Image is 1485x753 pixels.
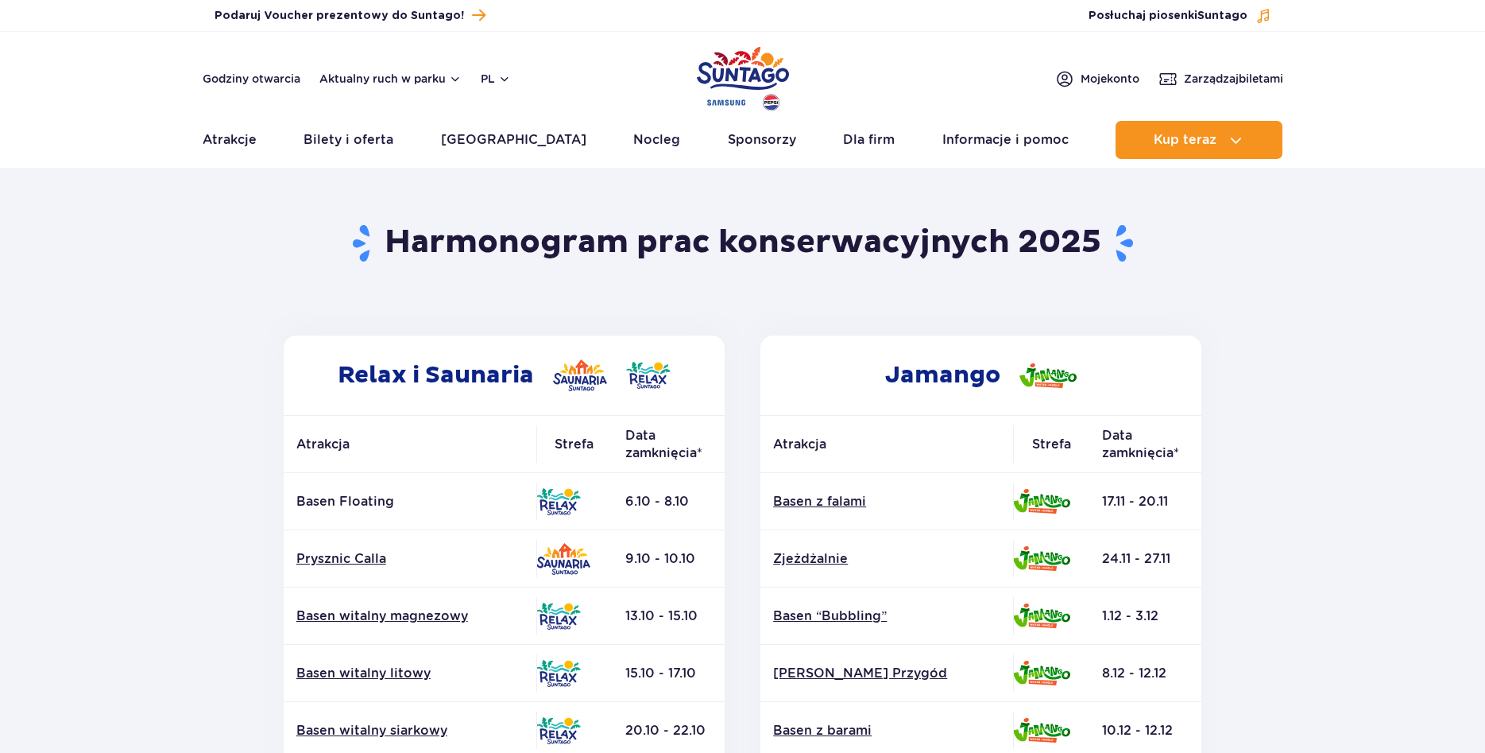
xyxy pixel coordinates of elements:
[1013,546,1070,571] img: Jamango
[215,8,464,24] span: Podaruj Voucher prezentowy do Suntago!
[773,607,1000,625] a: Basen “Bubbling”
[773,550,1000,568] a: Zjeżdżalnie
[613,473,725,530] td: 6.10 - 8.10
[1013,489,1070,514] img: Jamango
[613,588,725,645] td: 13.10 - 15.10
[553,359,607,391] img: Saunaria
[1154,133,1216,147] span: Kup teraz
[1184,71,1283,87] span: Zarządzaj biletami
[1089,530,1201,588] td: 24.11 - 27.11
[284,416,536,473] th: Atrakcja
[215,5,485,26] a: Podaruj Voucher prezentowy do Suntago!
[203,121,257,159] a: Atrakcje
[296,722,524,739] a: Basen witalny siarkowy
[843,121,895,159] a: Dla firm
[1013,416,1089,473] th: Strefa
[760,336,1201,415] h2: Jamango
[1089,473,1201,530] td: 17.11 - 20.11
[536,488,581,515] img: Relax
[296,607,524,625] a: Basen witalny magnezowy
[626,362,671,389] img: Relax
[1089,588,1201,645] td: 1.12 - 3.12
[319,72,462,85] button: Aktualny ruch w parku
[536,603,581,630] img: Relax
[697,40,789,113] a: Park of Poland
[1013,718,1070,743] img: Jamango
[1013,604,1070,628] img: Jamango
[773,493,1000,510] a: Basen z falami
[304,121,393,159] a: Bilety i oferta
[613,416,725,473] th: Data zamknięcia*
[1055,69,1139,88] a: Mojekonto
[1081,71,1139,87] span: Moje konto
[1089,8,1271,24] button: Posłuchaj piosenkiSuntago
[613,530,725,588] td: 9.10 - 10.10
[773,722,1000,739] a: Basen z barami
[728,121,796,159] a: Sponsorzy
[296,493,524,510] p: Basen Floating
[536,660,581,687] img: Relax
[942,121,1069,159] a: Informacje i pomoc
[481,71,511,87] button: pl
[1019,363,1077,388] img: Jamango
[441,121,586,159] a: [GEOGRAPHIC_DATA]
[1197,10,1247,21] span: Suntago
[613,645,725,702] td: 15.10 - 17.10
[296,550,524,568] a: Prysznic Calla
[536,543,590,575] img: Saunaria
[1158,69,1283,88] a: Zarządzajbiletami
[1116,121,1282,159] button: Kup teraz
[284,336,725,415] h2: Relax i Saunaria
[1089,416,1201,473] th: Data zamknięcia*
[1013,661,1070,685] img: Jamango
[277,223,1208,264] h1: Harmonogram prac konserwacyjnych 2025
[296,665,524,682] a: Basen witalny litowy
[633,121,680,159] a: Nocleg
[536,416,613,473] th: Strefa
[760,416,1013,473] th: Atrakcja
[773,665,1000,682] a: [PERSON_NAME] Przygód
[203,71,300,87] a: Godziny otwarcia
[1089,8,1247,24] span: Posłuchaj piosenki
[1089,645,1201,702] td: 8.12 - 12.12
[536,717,581,744] img: Relax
